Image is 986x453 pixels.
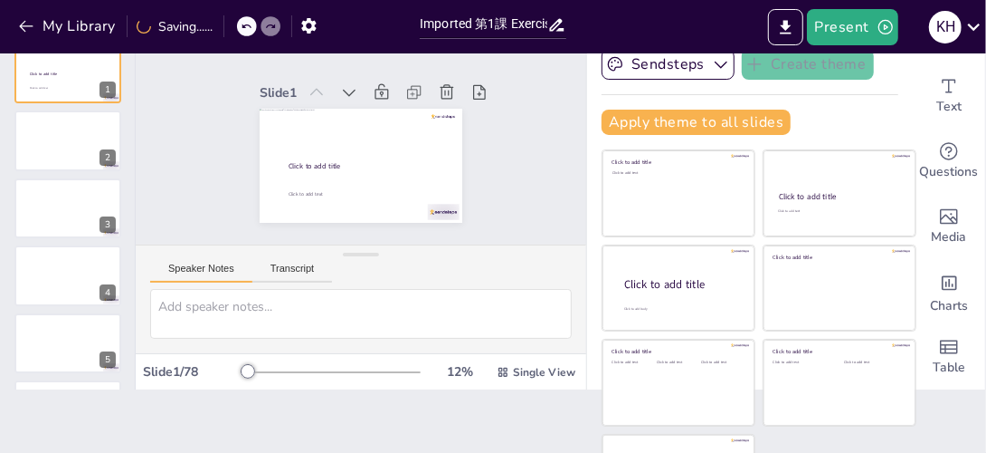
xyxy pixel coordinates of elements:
button: Transcript [252,263,333,283]
div: Click to add title [612,159,742,167]
button: K H [929,9,962,45]
div: 5 [14,313,121,373]
div: Slide 1 [264,73,303,94]
div: 3 [100,217,116,233]
span: Table [933,358,965,378]
div: 1 [100,82,116,98]
span: Text [936,97,962,117]
div: Add text boxes [913,63,985,129]
div: K H [929,11,962,43]
span: Charts [930,296,968,316]
div: Add charts and graphs [913,259,985,324]
span: Click to add title [286,154,339,169]
div: Click to add text [657,361,697,365]
input: Insert title [420,12,547,38]
div: 4 [100,284,116,301]
div: Click to add title [779,191,899,202]
div: Click to add text [612,171,742,176]
div: Click to add title [624,277,740,293]
div: 2 [14,111,121,170]
button: Create theme [742,49,874,80]
span: Click to add text [283,183,318,193]
div: Click to add text [844,361,901,365]
div: Click to add text [612,361,653,365]
div: 4 [14,246,121,305]
span: Click to add title [30,72,58,77]
div: Get real-time input from your audience [913,129,985,194]
span: Questions [920,162,979,182]
span: Media [932,227,967,247]
div: Click to add title [612,349,742,356]
div: Click to add text [701,361,742,365]
div: Click to add text [773,361,830,365]
button: Present [807,9,897,45]
div: 3 [14,178,121,238]
span: Click to add text [30,87,48,91]
div: Click to add title [773,349,903,356]
div: Click to add text [778,209,898,214]
div: 12 % [439,363,482,381]
div: 5 [100,352,116,368]
div: Slide 1 / 78 [143,363,247,381]
div: 2 [100,149,116,166]
button: Sendsteps [602,49,735,80]
div: Add a table [913,324,985,390]
div: Saving...... [137,18,213,35]
button: Speaker Notes [150,263,252,283]
div: Add images, graphics, shapes or video [913,194,985,259]
div: Click to add title [773,254,903,261]
button: Export to PowerPoint [768,9,803,45]
div: Click to add body [624,307,738,312]
button: My Library [14,12,123,41]
button: Apply theme to all slides [602,110,791,135]
div: 1 [14,43,121,103]
span: Single View [513,365,575,380]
